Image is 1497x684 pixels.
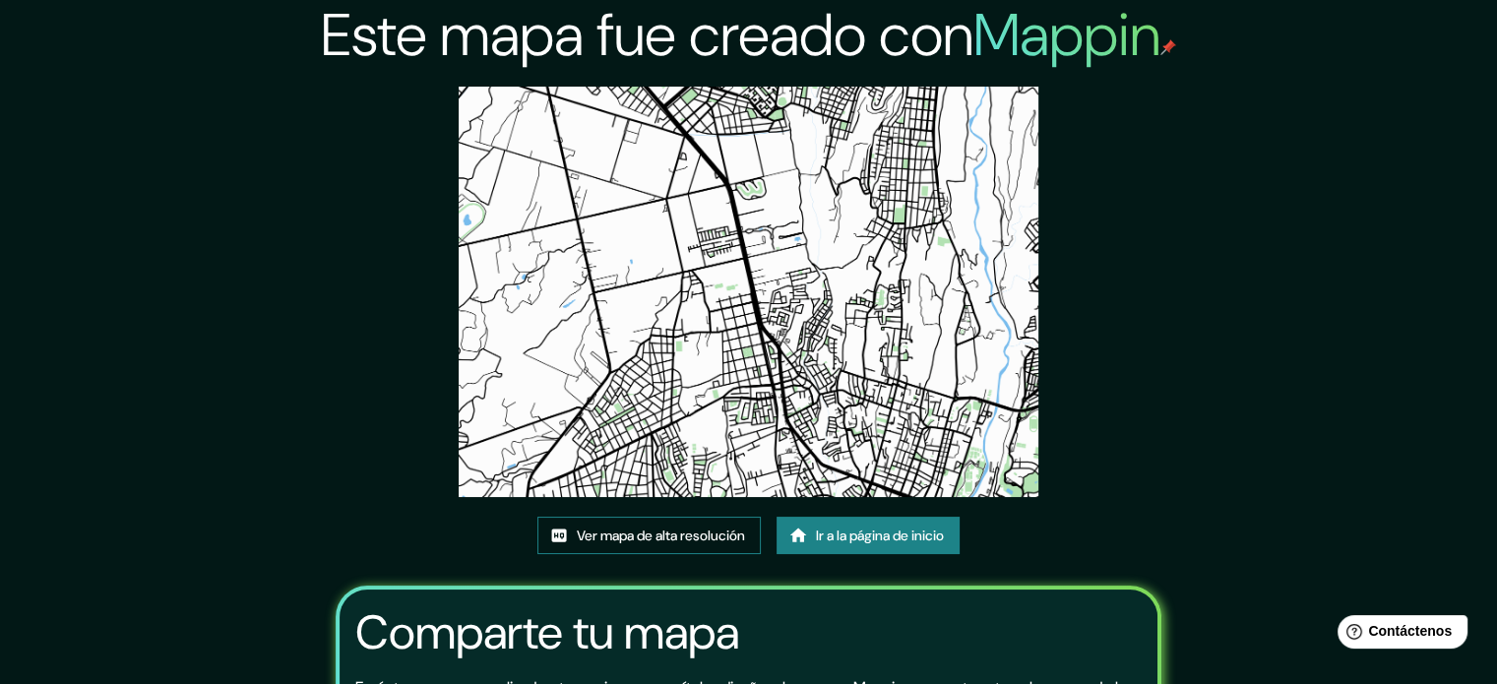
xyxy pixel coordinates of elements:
a: Ir a la página de inicio [777,517,960,554]
iframe: Lanzador de widgets de ayuda [1322,607,1475,662]
img: pin de mapeo [1160,39,1176,55]
font: Comparte tu mapa [355,601,739,663]
img: created-map [459,87,1039,497]
font: Ir a la página de inicio [816,527,944,544]
font: Ver mapa de alta resolución [577,527,745,544]
a: Ver mapa de alta resolución [537,517,761,554]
